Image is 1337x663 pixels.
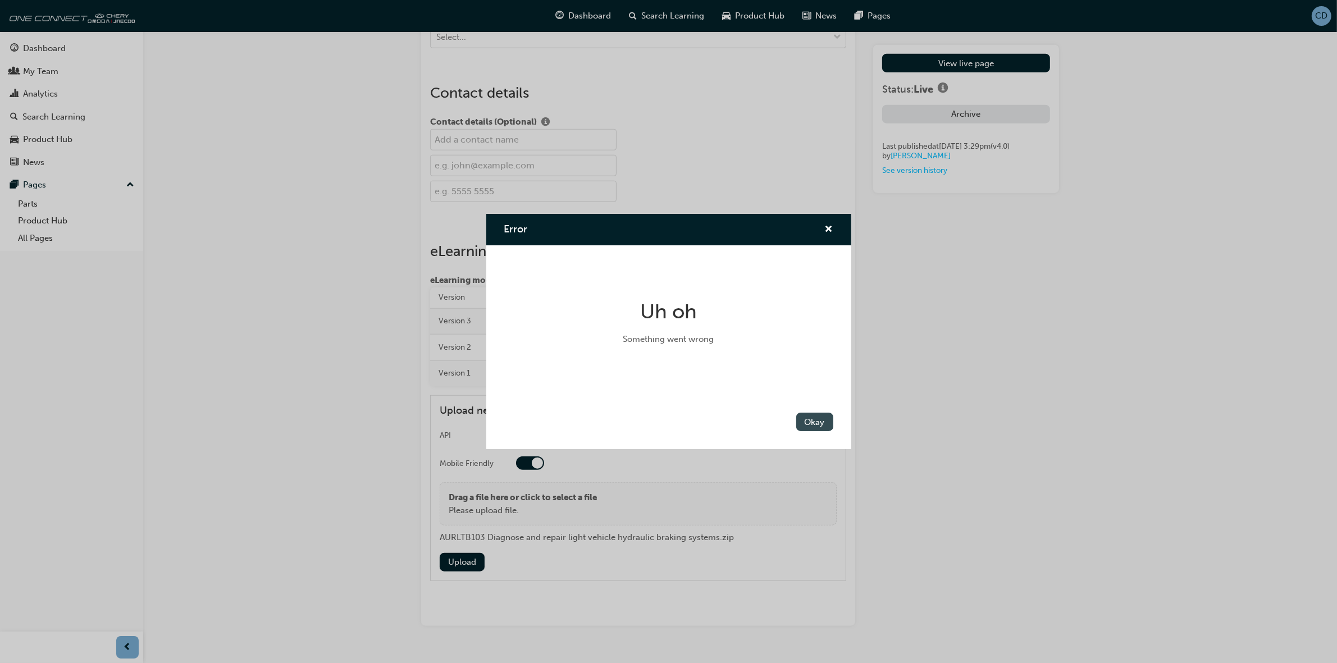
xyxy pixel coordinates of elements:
[825,223,833,237] button: cross-icon
[796,413,833,431] button: Okay
[504,223,528,235] span: Error
[825,225,833,235] span: cross-icon
[509,333,829,346] div: Something went wrong
[509,299,829,324] h1: Uh oh
[486,214,851,450] div: Error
